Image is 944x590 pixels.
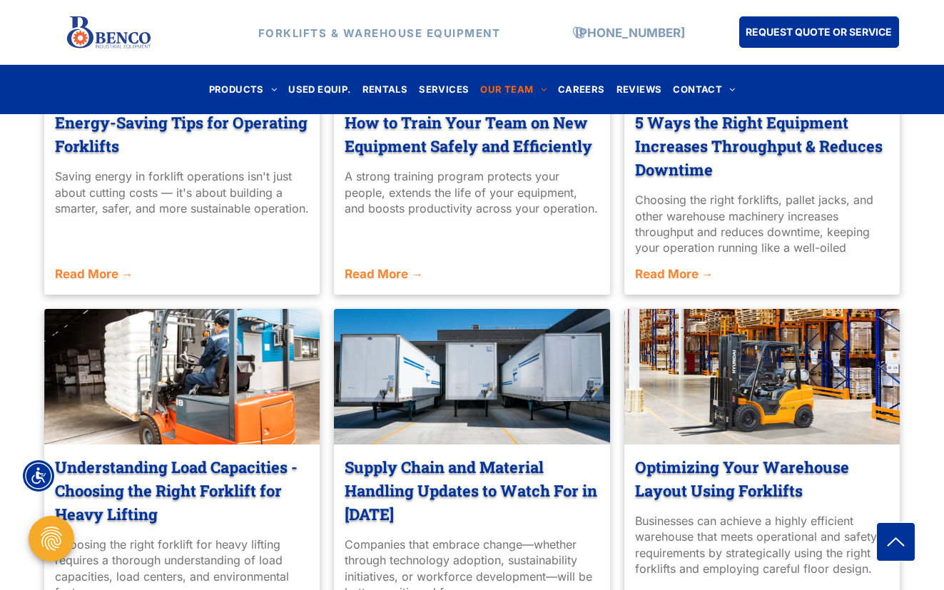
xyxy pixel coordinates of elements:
a: Read More → [345,265,599,284]
div: Accessibility Menu [23,460,54,492]
div: A strong training program protects your people, extends the life of your equipment, and boosts pr... [345,168,599,216]
a: CONTACT [667,80,741,99]
a: USED EQUIP. [283,80,356,99]
a: CAREERS [552,80,611,99]
a: OUR TEAM [474,80,552,99]
div: Businesses can achieve a highly efficient warehouse that meets operational and safety requirement... [635,513,890,576]
a: Understanding Load Capacities - Choosing the Right Forklift for Heavy Lifting [55,455,310,526]
a: Supply Chain and Material Handling Updates to Watch For in [DATE] [345,455,599,526]
a: Read More → [55,265,310,284]
a: Optimizing Your Warehouse Layout Using Forklifts [635,455,890,502]
a: PRODUCTS [203,80,283,99]
a: Read More → [635,265,890,284]
strong: FORKLIFTS & WAREHOUSE EQUIPMENT [258,26,501,39]
a: [PHONE_NUMBER] [575,25,685,39]
span: REQUEST QUOTE OR SERVICE [746,19,892,45]
a: RENTALS [357,80,414,99]
a: REVIEWS [611,80,668,99]
a: REQUEST QUOTE OR SERVICE [739,16,899,48]
div: Saving energy in forklift operations isn't just about cutting costs — it's about building a smart... [55,168,310,216]
a: How to Train Your Team on New Equipment Safely and Efficiently [345,111,599,158]
a: SERVICES [413,80,474,99]
div: Choosing the right forklifts, pallet jacks, and other warehouse machinery increases throughput an... [635,192,890,255]
a: Energy-Saving Tips for Operating Forklifts [55,111,310,158]
a: 5 Ways the Right Equipment Increases Throughput & Reduces Downtime [635,111,890,181]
